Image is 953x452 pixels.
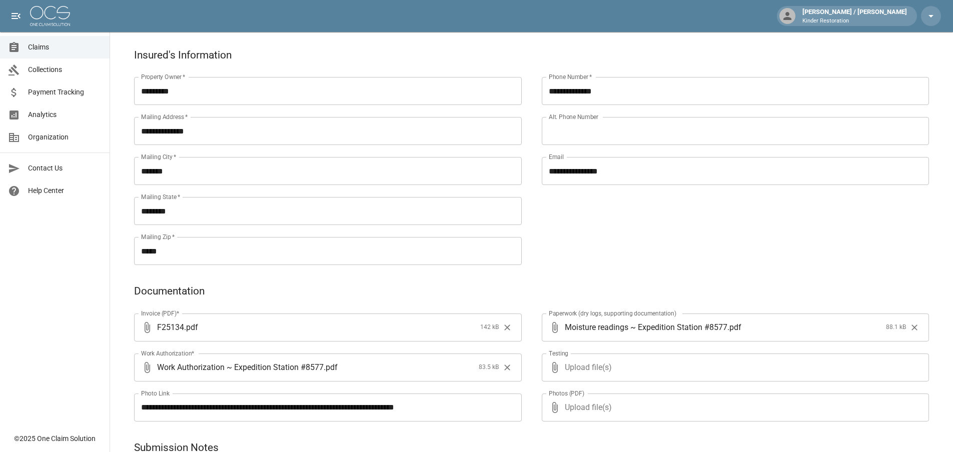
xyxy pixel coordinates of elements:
[141,152,177,161] label: Mailing City
[907,320,922,335] button: Clear
[141,389,170,397] label: Photo Link
[30,6,70,26] img: ocs-logo-white-transparent.png
[28,42,102,52] span: Claims
[141,309,180,317] label: Invoice (PDF)*
[14,433,96,443] div: © 2025 One Claim Solution
[479,362,499,372] span: 83.5 kB
[480,322,499,332] span: 142 kB
[28,87,102,97] span: Payment Tracking
[549,389,584,397] label: Photos (PDF)
[886,322,906,332] span: 88.1 kB
[28,185,102,196] span: Help Center
[28,132,102,142] span: Organization
[141,232,175,241] label: Mailing Zip
[549,309,676,317] label: Paperwork (dry logs, supporting documentation)
[141,349,195,357] label: Work Authorization*
[549,72,592,81] label: Phone Number
[324,361,338,373] span: . pdf
[798,7,911,25] div: [PERSON_NAME] / [PERSON_NAME]
[500,320,515,335] button: Clear
[565,393,902,421] span: Upload file(s)
[141,72,186,81] label: Property Owner
[727,321,741,333] span: . pdf
[157,321,184,333] span: F25134
[802,17,907,25] p: Kinder Restoration
[565,321,727,333] span: Moisture readings ~ Expedition Station #8577
[549,112,598,121] label: Alt. Phone Number
[6,6,26,26] button: open drawer
[184,321,198,333] span: . pdf
[500,360,515,375] button: Clear
[141,192,180,201] label: Mailing State
[565,353,902,381] span: Upload file(s)
[28,64,102,75] span: Collections
[157,361,324,373] span: Work Authorization ~ Expedition Station #8577
[28,109,102,120] span: Analytics
[549,152,564,161] label: Email
[549,349,568,357] label: Testing
[28,163,102,173] span: Contact Us
[141,112,188,121] label: Mailing Address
